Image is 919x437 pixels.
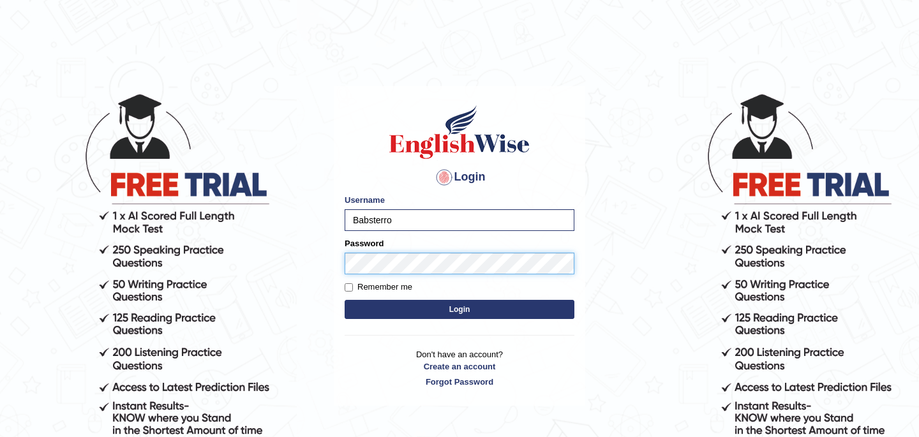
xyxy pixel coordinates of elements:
[345,237,384,249] label: Password
[345,300,574,319] button: Login
[345,167,574,188] h4: Login
[345,281,412,293] label: Remember me
[345,348,574,388] p: Don't have an account?
[345,360,574,373] a: Create an account
[345,283,353,292] input: Remember me
[387,103,532,161] img: Logo of English Wise sign in for intelligent practice with AI
[345,376,574,388] a: Forgot Password
[345,194,385,206] label: Username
